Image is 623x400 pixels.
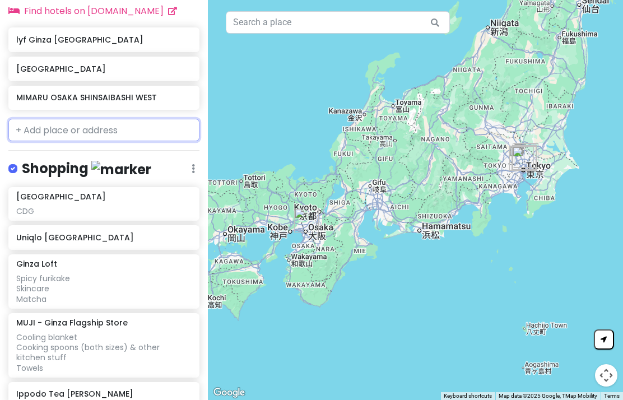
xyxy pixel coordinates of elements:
input: Search a place [226,11,450,34]
div: Saryo Tsujiri [508,141,541,174]
h6: MIMARU OSAKA SHINSAIBASHI WEST [16,92,191,103]
div: Aoyama Farmers Market [505,142,538,175]
img: Google [211,385,248,400]
button: Keyboard shortcuts [444,392,492,400]
h6: MUJI - Ginza Flagship Store [16,318,128,328]
a: Terms (opens in new tab) [604,393,620,399]
a: Find hotels on [DOMAIN_NAME] [8,4,177,17]
h6: Uniqlo [GEOGRAPHIC_DATA] [16,232,191,243]
span: Map data ©2025 Google, TMap Mobility [499,393,597,399]
div: Dover Street Market Ginza [508,142,541,175]
div: Meiji Jingu Gaien [505,141,538,175]
div: CDG [16,206,191,216]
h6: [GEOGRAPHIC_DATA] [16,192,106,202]
h4: Shopping [22,160,151,178]
div: Cooling blanket Cooking spoons (both sizes) & other kitchen stuff Towels [16,332,191,373]
a: Open this area in Google Maps (opens a new window) [211,385,248,400]
h6: [GEOGRAPHIC_DATA] [16,64,191,74]
div: MUJI - Ginza Flagship Store [508,141,541,175]
h6: lyf Ginza [GEOGRAPHIC_DATA] [16,35,191,45]
button: Map camera controls [595,364,617,387]
h6: Ippodo Tea [PERSON_NAME] [16,389,191,399]
div: MIMARU OSAKA SHINSAIBASHI WEST [290,203,323,237]
div: Kiminoen Tea Garden [508,139,542,173]
input: + Add place or address [8,119,199,141]
h6: Ginza Loft [16,259,57,269]
div: Suzukien 2nd shop [509,138,543,172]
div: Spicy furikake Skincare Matcha [16,273,191,304]
img: marker [91,161,151,178]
